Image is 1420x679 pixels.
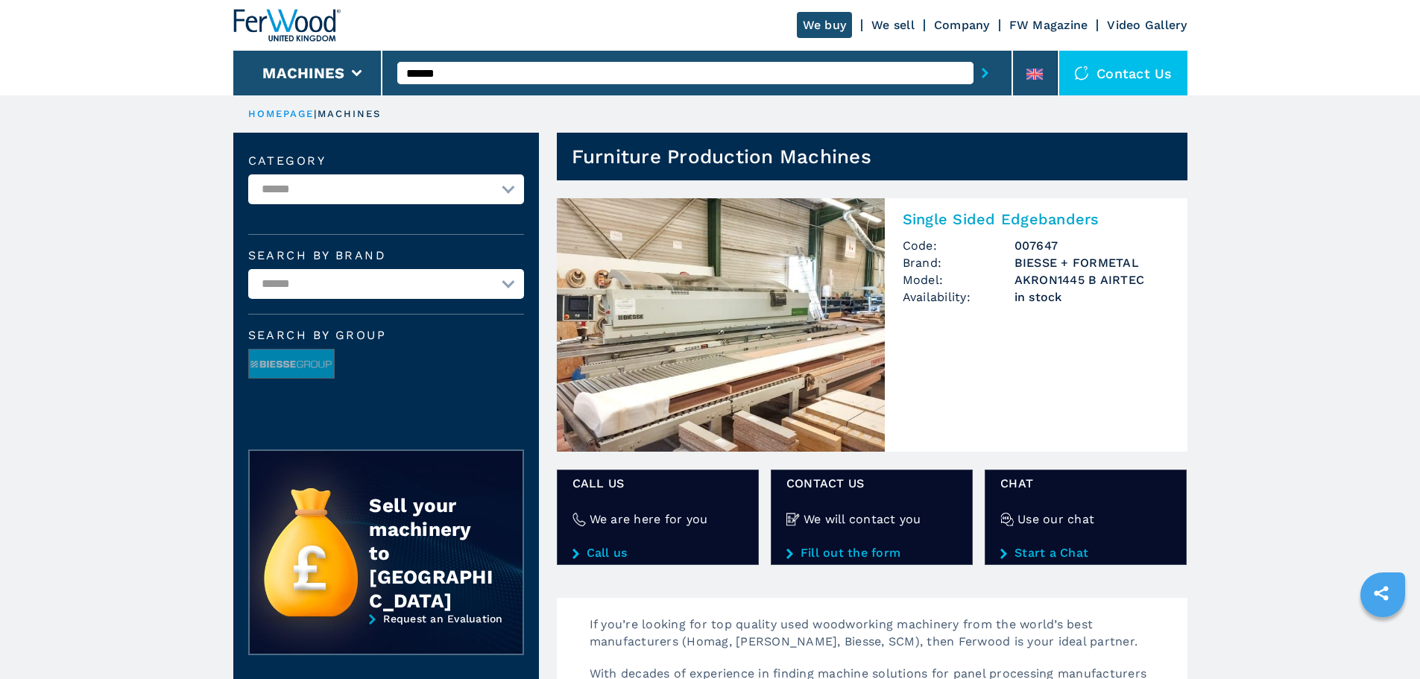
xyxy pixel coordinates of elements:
[1000,475,1171,492] span: CHAT
[590,511,708,528] h4: We are here for you
[903,254,1014,271] span: Brand:
[903,288,1014,306] span: Availability:
[903,237,1014,254] span: Code:
[248,108,315,119] a: HOMEPAGE
[248,329,524,341] span: Search by group
[786,546,957,560] a: Fill out the form
[248,250,524,262] label: Search by brand
[974,56,997,90] button: submit-button
[248,155,524,167] label: Category
[572,145,871,168] h1: Furniture Production Machines
[249,350,334,379] img: image
[248,613,524,666] a: Request an Evaluation
[786,475,957,492] span: CONTACT US
[1059,51,1187,95] div: Contact us
[575,616,1187,665] p: If you’re looking for top quality used woodworking machinery from the world’s best manufacturers ...
[1014,254,1170,271] h3: BIESSE + FORMETAL
[1000,546,1171,560] a: Start a Chat
[1017,511,1094,528] h4: Use our chat
[557,198,1187,452] a: Single Sided Edgebanders BIESSE + FORMETAL AKRON1445 B AIRTECSingle Sided EdgebandersCode:007647B...
[903,210,1170,228] h2: Single Sided Edgebanders
[1014,288,1170,306] span: in stock
[233,9,341,42] img: Ferwood
[1357,612,1409,668] iframe: Chat
[1363,575,1400,612] a: sharethis
[786,513,800,526] img: We will contact you
[804,511,921,528] h4: We will contact you
[369,493,493,613] div: Sell your machinery to [GEOGRAPHIC_DATA]
[797,12,853,38] a: We buy
[1014,237,1170,254] h3: 007647
[1014,271,1170,288] h3: AKRON1445 B AIRTEC
[572,546,743,560] a: Call us
[934,18,990,32] a: Company
[1107,18,1187,32] a: Video Gallery
[572,513,586,526] img: We are here for you
[1009,18,1088,32] a: FW Magazine
[1074,66,1089,80] img: Contact us
[262,64,344,82] button: Machines
[557,198,885,452] img: Single Sided Edgebanders BIESSE + FORMETAL AKRON1445 B AIRTEC
[314,108,317,119] span: |
[871,18,915,32] a: We sell
[1000,513,1014,526] img: Use our chat
[572,475,743,492] span: Call us
[318,107,382,121] p: machines
[903,271,1014,288] span: Model:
